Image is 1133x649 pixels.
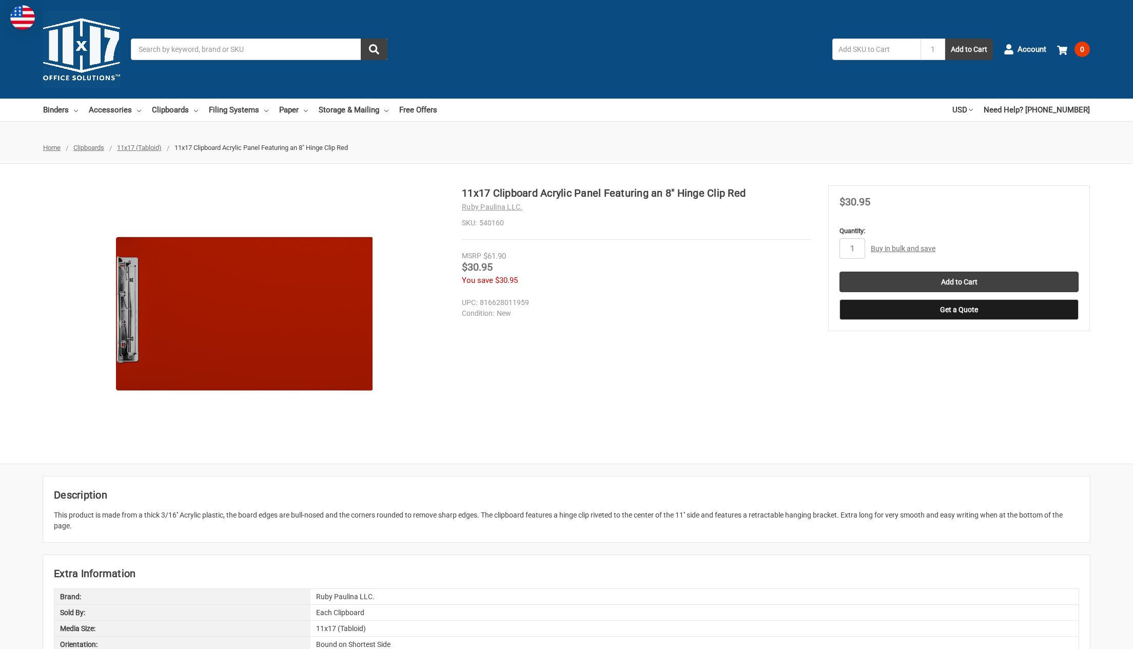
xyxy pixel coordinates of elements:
[462,308,494,319] dt: Condition:
[945,39,993,60] button: Add to Cart
[462,308,807,319] dd: New
[462,276,493,285] span: You save
[462,297,807,308] dd: 816628011959
[54,605,310,620] div: Sold By:
[952,99,973,121] a: USD
[279,99,308,121] a: Paper
[462,203,522,211] a: Ruby Paulina LLC.
[73,144,104,151] a: Clipboards
[462,261,493,273] span: $30.95
[310,621,1079,636] div: 11x17 (Tabloid)
[310,589,1079,604] div: Ruby Paulina LLC.
[1075,42,1090,57] span: 0
[116,185,373,442] img: 11x17 Clipboard Acrylic Panel Featuring an 8" Hinge Clip Red
[319,99,388,121] a: Storage & Mailing
[1018,44,1046,55] span: Account
[1048,621,1133,649] iframe: Google Customer Reviews
[43,99,78,121] a: Binders
[43,144,61,151] a: Home
[462,297,477,308] dt: UPC:
[839,226,1079,236] label: Quantity:
[117,144,162,151] a: 11x17 (Tabloid)
[462,218,477,228] dt: SKU:
[984,99,1090,121] a: Need Help? [PHONE_NUMBER]
[462,185,811,201] h1: 11x17 Clipboard Acrylic Panel Featuring an 8" Hinge Clip Red
[839,299,1079,320] button: Get a Quote
[495,276,518,285] span: $30.95
[54,487,1079,503] h2: Description
[54,566,1079,581] h2: Extra Information
[871,244,935,253] a: Buy in bulk and save
[832,39,921,60] input: Add SKU to Cart
[462,251,481,261] div: MSRP
[54,589,310,604] div: Brand:
[131,39,387,60] input: Search by keyword, brand or SKU
[10,5,35,30] img: duty and tax information for United States
[839,196,870,208] span: $30.95
[174,144,348,151] span: 11x17 Clipboard Acrylic Panel Featuring an 8" Hinge Clip Red
[839,272,1079,292] input: Add to Cart
[54,621,310,636] div: Media Size:
[43,11,120,88] img: 11x17.com
[54,510,1079,531] div: This product is made from a thick 3/16'' Acrylic plastic, the board edges are bull-nosed and the ...
[1057,36,1090,63] a: 0
[483,252,506,261] span: $61.90
[209,99,268,121] a: Filing Systems
[152,99,198,121] a: Clipboards
[462,218,811,228] dd: 540160
[310,605,1079,620] div: Each Clipboard
[89,99,141,121] a: Accessories
[399,99,437,121] a: Free Offers
[1004,36,1046,63] a: Account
